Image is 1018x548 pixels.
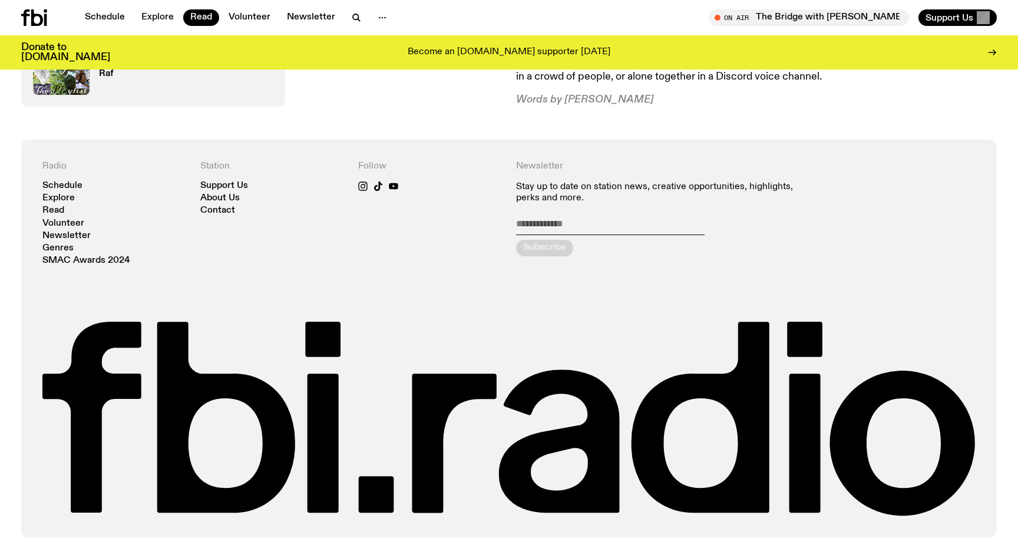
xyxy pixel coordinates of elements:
a: Volunteer [42,219,84,228]
button: On AirThe Bridge with [PERSON_NAME] [709,9,909,26]
a: SMAC Awards 2024 [42,256,130,265]
a: Contact [200,206,235,215]
h4: Newsletter [516,161,818,172]
h4: Station [200,161,344,172]
a: Schedule [42,181,82,190]
p: Become an [DOMAIN_NAME] supporter [DATE] [408,47,610,58]
h4: Follow [358,161,502,172]
h4: Radio [42,161,186,172]
a: Support Us [200,181,248,190]
a: Volunteer [222,9,277,26]
a: Read [42,206,64,215]
p: Stay up to date on station news, creative opportunities, highlights, perks and more. [516,181,818,204]
a: Explore [42,194,75,203]
a: Newsletter [42,232,91,240]
button: Subscribe [516,240,573,256]
a: About Us [200,194,240,203]
a: Read [183,9,219,26]
button: Support Us [918,9,997,26]
p: Words by [PERSON_NAME] [516,94,855,107]
h3: Donate to [DOMAIN_NAME] [21,42,110,62]
a: Newsletter [280,9,342,26]
a: Genres [42,244,74,253]
a: Explore [134,9,181,26]
a: Schedule [78,9,132,26]
span: Support Us [926,12,973,23]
